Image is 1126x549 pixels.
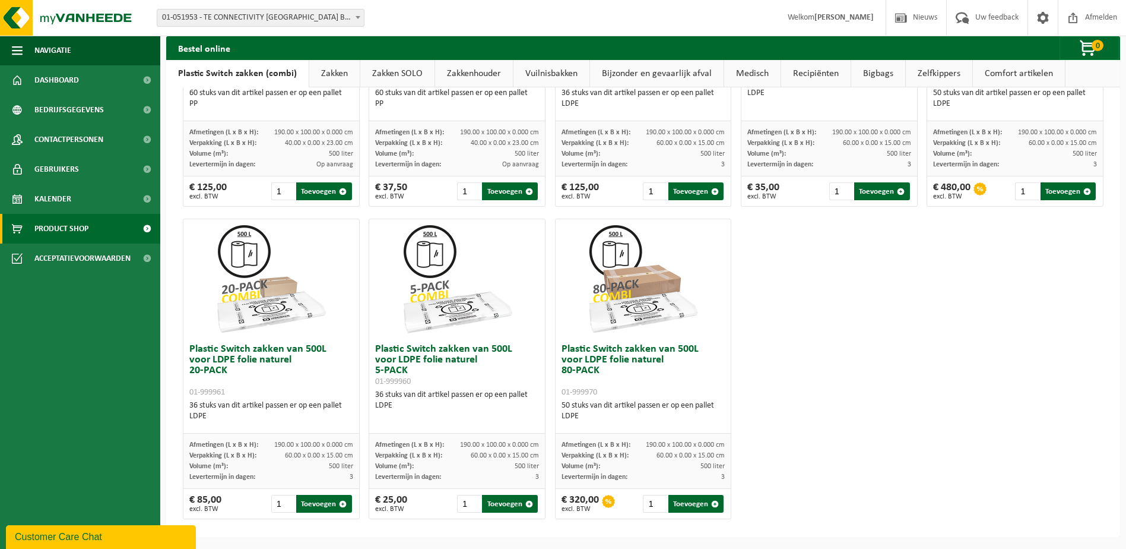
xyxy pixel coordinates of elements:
[906,60,972,87] a: Zelfkippers
[375,377,411,386] span: 01-999960
[933,129,1002,136] span: Afmetingen (L x B x H):
[515,463,539,470] span: 500 liter
[189,452,256,459] span: Verpakking (L x B x H):
[747,161,813,168] span: Levertermijn in dagen:
[854,182,909,200] button: Toevoegen
[1092,40,1103,51] span: 0
[360,60,434,87] a: Zakken SOLO
[375,390,539,411] div: 36 stuks van dit artikel passen er op een pallet
[375,161,441,168] span: Levertermijn in dagen:
[189,463,228,470] span: Volume (m³):
[562,140,629,147] span: Verpakking (L x B x H):
[166,60,309,87] a: Plastic Switch zakken (combi)
[1018,129,1097,136] span: 190.00 x 100.00 x 0.000 cm
[562,411,725,422] div: LDPE
[562,495,599,513] div: € 320,00
[482,495,537,513] button: Toevoegen
[34,95,104,125] span: Bedrijfsgegevens
[471,452,539,459] span: 60.00 x 0.00 x 15.00 cm
[1041,182,1096,200] button: Toevoegen
[933,161,999,168] span: Levertermijn in dagen:
[189,400,353,422] div: 36 stuks van dit artikel passen er op een pallet
[700,150,725,157] span: 500 liter
[189,474,255,481] span: Levertermijn in dagen:
[375,344,539,387] h3: Plastic Switch zakken van 500L voor LDPE folie naturel 5-PACK
[189,495,221,513] div: € 85,00
[562,388,597,397] span: 01-999970
[1073,150,1097,157] span: 500 liter
[189,388,225,397] span: 01-999961
[643,495,667,513] input: 1
[350,474,353,481] span: 3
[189,150,228,157] span: Volume (m³):
[375,88,539,109] div: 60 stuks van dit artikel passen er op een pallet
[721,474,725,481] span: 3
[189,182,227,200] div: € 125,00
[668,182,724,200] button: Toevoegen
[724,60,781,87] a: Medisch
[851,60,905,87] a: Bigbags
[583,219,702,338] img: 01-999970
[435,60,513,87] a: Zakkenhouder
[721,161,725,168] span: 3
[375,140,442,147] span: Verpakking (L x B x H):
[329,150,353,157] span: 500 liter
[781,60,851,87] a: Recipiënten
[933,88,1097,109] div: 50 stuks van dit artikel passen er op een pallet
[482,182,537,200] button: Toevoegen
[457,495,481,513] input: 1
[1015,182,1039,200] input: 1
[1029,140,1097,147] span: 60.00 x 0.00 x 15.00 cm
[933,193,970,200] span: excl. BTW
[747,88,911,99] div: LDPE
[656,140,725,147] span: 60.00 x 0.00 x 15.00 cm
[747,140,814,147] span: Verpakking (L x B x H):
[375,99,539,109] div: PP
[296,495,351,513] button: Toevoegen
[562,463,600,470] span: Volume (m³):
[189,506,221,513] span: excl. BTW
[375,150,414,157] span: Volume (m³):
[375,129,444,136] span: Afmetingen (L x B x H):
[643,182,667,200] input: 1
[747,150,786,157] span: Volume (m³):
[747,182,779,200] div: € 35,00
[747,129,816,136] span: Afmetingen (L x B x H):
[535,474,539,481] span: 3
[562,193,599,200] span: excl. BTW
[34,244,131,273] span: Acceptatievoorwaarden
[562,441,630,449] span: Afmetingen (L x B x H):
[34,214,88,244] span: Product Shop
[933,140,1000,147] span: Verpakking (L x B x H):
[375,193,407,200] span: excl. BTW
[285,140,353,147] span: 40.00 x 0.00 x 23.00 cm
[274,441,353,449] span: 190.00 x 100.00 x 0.000 cm
[329,463,353,470] span: 500 liter
[562,400,725,422] div: 50 stuks van dit artikel passen er op een pallet
[34,184,71,214] span: Kalender
[296,182,351,200] button: Toevoegen
[189,161,255,168] span: Levertermijn in dagen:
[933,182,970,200] div: € 480,00
[646,129,725,136] span: 190.00 x 100.00 x 0.000 cm
[562,344,725,397] h3: Plastic Switch zakken van 500L voor LDPE folie naturel 80-PACK
[189,140,256,147] span: Verpakking (L x B x H):
[513,60,589,87] a: Vuilnisbakken
[398,219,516,338] img: 01-999960
[562,506,599,513] span: excl. BTW
[646,441,725,449] span: 190.00 x 100.00 x 0.000 cm
[271,495,295,513] input: 1
[460,441,539,449] span: 190.00 x 100.00 x 0.000 cm
[908,161,911,168] span: 3
[933,150,972,157] span: Volume (m³):
[189,99,353,109] div: PP
[375,463,414,470] span: Volume (m³):
[515,150,539,157] span: 500 liter
[375,182,407,200] div: € 37,50
[843,140,911,147] span: 60.00 x 0.00 x 15.00 cm
[1060,36,1119,60] button: 0
[271,182,295,200] input: 1
[274,129,353,136] span: 190.00 x 100.00 x 0.000 cm
[189,344,353,397] h3: Plastic Switch zakken van 500L voor LDPE folie naturel 20-PACK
